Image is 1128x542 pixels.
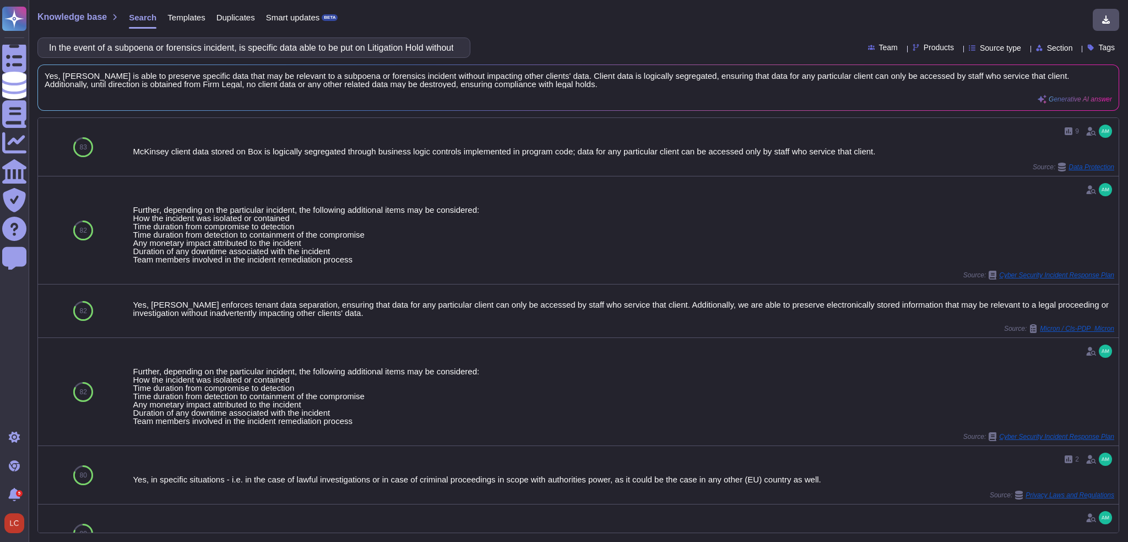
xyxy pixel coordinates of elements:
[1047,44,1073,52] span: Section
[1049,96,1112,103] span: Generative AI answer
[1099,183,1112,196] img: user
[1099,453,1112,466] img: user
[4,513,24,533] img: user
[37,13,107,22] span: Knowledge base
[980,44,1021,52] span: Source type
[924,44,954,51] span: Products
[80,530,87,537] span: 80
[1099,345,1112,358] img: user
[80,389,87,395] span: 82
[133,206,1114,264] div: Further, depending on the particular incident, the following additional items may be considered: ...
[133,147,1114,155] div: McKinsey client data stored on Box is logically segregated through business logic controls implem...
[80,227,87,234] span: 82
[2,511,32,535] button: user
[16,490,23,497] div: 5
[879,44,898,51] span: Team
[80,308,87,314] span: 82
[1075,128,1079,135] span: 9
[266,13,320,22] span: Smart updates
[216,13,255,22] span: Duplicates
[322,14,338,21] div: BETA
[1040,325,1114,332] span: Micron / Cls-PDP_Micron
[1099,125,1112,138] img: user
[1004,324,1114,333] span: Source:
[80,472,87,479] span: 80
[1098,44,1115,51] span: Tags
[999,272,1114,278] span: Cyber Security Incident Response Plan
[999,433,1114,440] span: Cyber Security Incident Response Plan
[44,38,459,57] input: Search a question or template...
[1099,511,1112,524] img: user
[1026,492,1114,498] span: Privacy Laws and Regulations
[167,13,205,22] span: Templates
[963,432,1114,441] span: Source:
[1075,456,1079,463] span: 2
[133,300,1114,317] div: Yes, [PERSON_NAME] enforces tenant data separation, ensuring that data for any particular client ...
[133,475,1114,484] div: Yes, in specific situations - i.e. in the case of lawful investigations or in case of criminal pr...
[45,72,1112,88] span: Yes, [PERSON_NAME] is able to preserve specific data that may be relevant to a subpoena or forens...
[80,144,87,151] span: 83
[129,13,156,22] span: Search
[1033,163,1114,171] span: Source:
[1069,164,1114,170] span: Data Protection
[963,271,1114,280] span: Source:
[990,491,1114,500] span: Source:
[133,367,1114,425] div: Further, depending on the particular incident, the following additional items may be considered: ...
